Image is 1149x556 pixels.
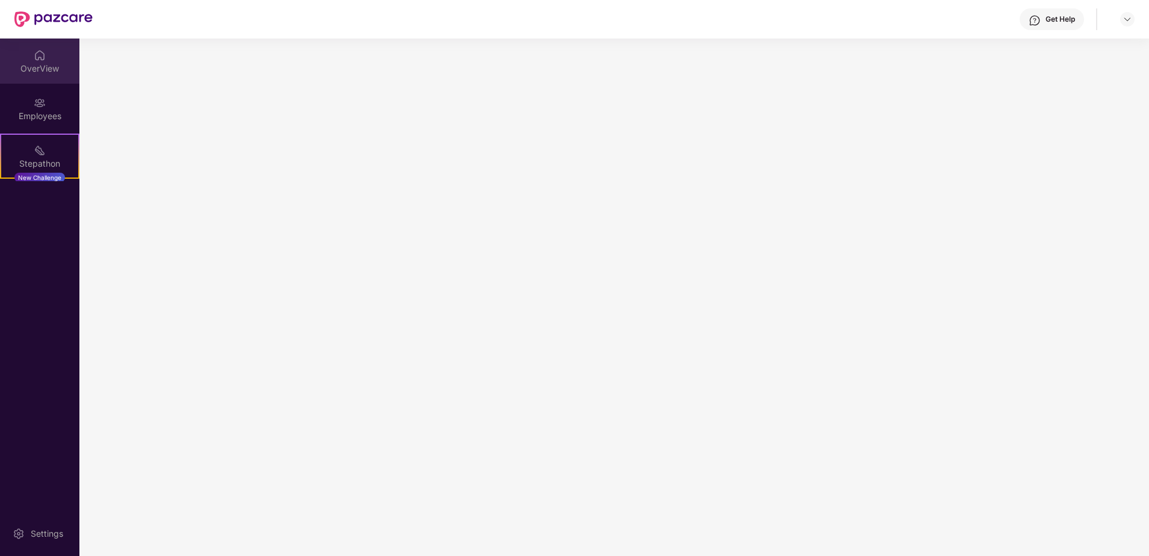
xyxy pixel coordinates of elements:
[34,97,46,109] img: svg+xml;base64,PHN2ZyBpZD0iRW1wbG95ZWVzIiB4bWxucz0iaHR0cDovL3d3dy53My5vcmcvMjAwMC9zdmciIHdpZHRoPS...
[1046,14,1075,24] div: Get Help
[1123,14,1132,24] img: svg+xml;base64,PHN2ZyBpZD0iRHJvcGRvd24tMzJ4MzIiIHhtbG5zPSJodHRwOi8vd3d3LnczLm9yZy8yMDAwL3N2ZyIgd2...
[14,11,93,27] img: New Pazcare Logo
[34,144,46,156] img: svg+xml;base64,PHN2ZyB4bWxucz0iaHR0cDovL3d3dy53My5vcmcvMjAwMC9zdmciIHdpZHRoPSIyMSIgaGVpZ2h0PSIyMC...
[1029,14,1041,26] img: svg+xml;base64,PHN2ZyBpZD0iSGVscC0zMngzMiIgeG1sbnM9Imh0dHA6Ly93d3cudzMub3JnLzIwMDAvc3ZnIiB3aWR0aD...
[13,528,25,540] img: svg+xml;base64,PHN2ZyBpZD0iU2V0dGluZy0yMHgyMCIgeG1sbnM9Imh0dHA6Ly93d3cudzMub3JnLzIwMDAvc3ZnIiB3aW...
[34,49,46,61] img: svg+xml;base64,PHN2ZyBpZD0iSG9tZSIgeG1sbnM9Imh0dHA6Ly93d3cudzMub3JnLzIwMDAvc3ZnIiB3aWR0aD0iMjAiIG...
[1,158,78,170] div: Stepathon
[27,528,67,540] div: Settings
[14,173,65,182] div: New Challenge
